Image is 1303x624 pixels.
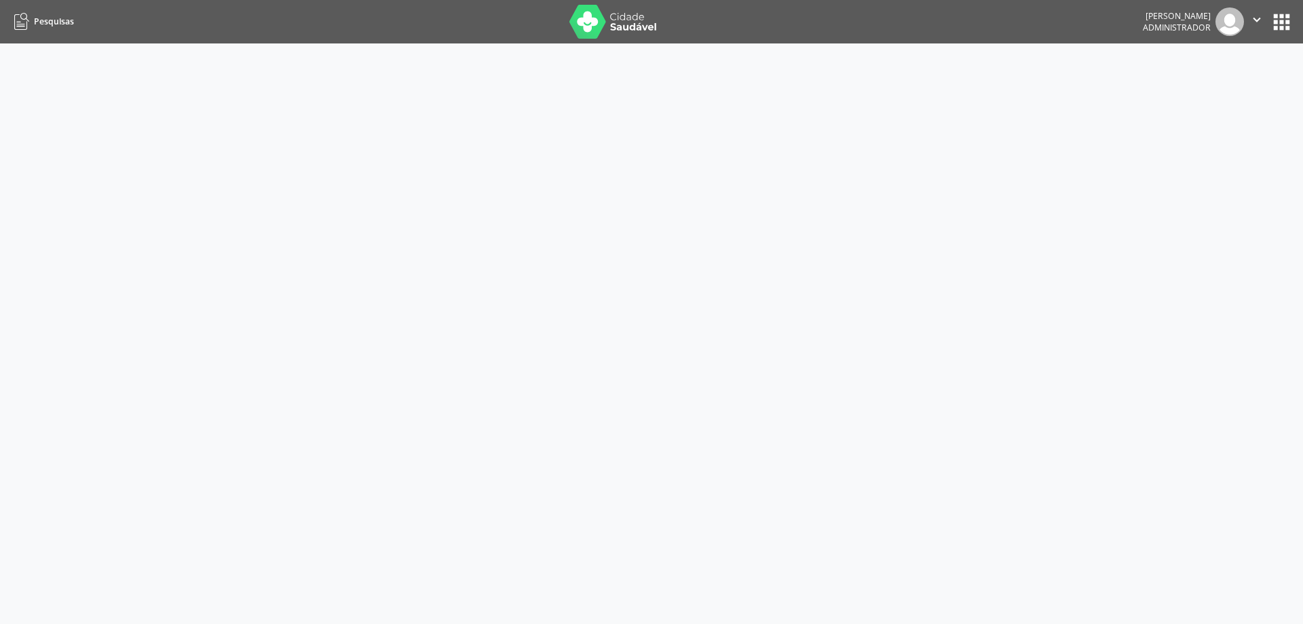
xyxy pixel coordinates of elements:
[1215,7,1244,36] img: img
[1249,12,1264,27] i: 
[1143,22,1211,33] span: Administrador
[34,16,74,27] span: Pesquisas
[1143,10,1211,22] div: [PERSON_NAME]
[1270,10,1293,34] button: apps
[1244,7,1270,36] button: 
[10,10,74,33] a: Pesquisas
